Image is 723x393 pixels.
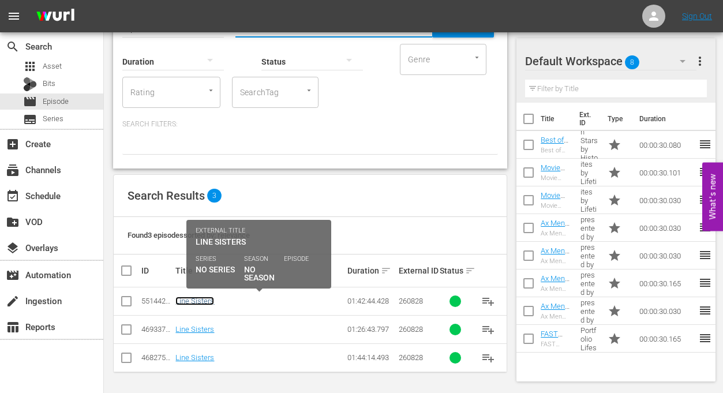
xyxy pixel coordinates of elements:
[541,230,571,237] div: Ax Men Tree image presented by History ( New logo) 30
[541,191,571,243] a: Movie Favorites by Lifetime Promo 30
[23,59,37,73] span: Asset
[541,202,571,209] div: Movie Favorites by Lifetime Promo 30
[122,119,498,129] p: Search Filters:
[576,297,603,325] td: Ax Men S7 image presented by History ( New logo) 30
[399,297,423,305] span: 260828
[635,131,698,159] td: 00:00:30.080
[635,214,698,242] td: 00:00:30.030
[207,189,222,203] span: 3
[23,113,37,126] span: Series
[194,265,205,276] span: sort
[625,50,639,74] span: 8
[541,313,571,320] div: Ax Men S7 image presented by History ( New logo) 30
[205,85,216,96] button: Open
[471,52,482,63] button: Open
[698,165,712,179] span: reorder
[6,241,20,255] span: Overlays
[576,186,603,214] td: Movie Favorites by Lifetime Promo 30
[541,174,571,182] div: Movie Favorites by Lifetime Promo 30
[635,325,698,353] td: 00:00:30.165
[175,325,214,334] a: Line Sisters
[702,162,723,231] button: Open Feedback Widget
[23,77,37,91] div: Bits
[43,61,62,72] span: Asset
[601,103,632,135] th: Type
[698,193,712,207] span: reorder
[541,257,571,265] div: Ax Men Life Image presented by History ( New logo) 30
[465,265,475,276] span: sort
[635,159,698,186] td: 00:00:30.101
[698,137,712,151] span: reorder
[698,248,712,262] span: reorder
[347,325,395,334] div: 01:26:43.797
[28,3,83,30] img: ans4CAIJ8jUAAAAAAAAAAAAAAAAAAAAAAAAgQb4GAAAAAAAAAAAAAAAAAAAAAAAAJMjXAAAAAAAAAAAAAAAAAAAAAAAAgAT5G...
[399,353,423,362] span: 260828
[635,297,698,325] td: 00:00:30.030
[347,353,395,362] div: 01:44:14.493
[141,297,172,305] div: 55144292
[698,276,712,290] span: reorder
[632,103,702,135] th: Duration
[541,246,570,316] a: Ax Men Life Image presented by History ( New logo) 30
[541,274,570,343] a: Ax Men S6 image presented by History ( New logo) 30
[347,264,395,278] div: Duration
[608,193,621,207] span: Promo
[175,297,214,305] a: Line Sisters
[608,166,621,179] span: Promo
[128,231,250,239] span: Found 3 episodes sorted by: relevance
[347,297,395,305] div: 01:42:44.428
[6,163,20,177] span: Channels
[6,215,20,229] span: VOD
[698,331,712,345] span: reorder
[698,220,712,234] span: reorder
[608,276,621,290] span: Promo
[440,264,470,278] div: Status
[399,325,423,334] span: 260828
[541,147,571,154] div: Best of Pawn Stars [PERSON_NAME] 30
[43,78,55,89] span: Bits
[541,103,572,135] th: Title
[6,268,20,282] span: movie_filter
[141,353,172,362] div: 46827577
[6,40,20,54] span: Search
[541,302,570,371] a: Ax Men S7 image presented by History ( New logo) 30
[576,325,603,353] td: FAST Channel Miscellaneous 2024 Winter Portfolio Lifestyle Cross Channel [PERSON_NAME]
[576,159,603,186] td: Movie Favorites by Lifetime Promo 30
[576,270,603,297] td: Ax Men S6 image presented by History ( New logo) 30
[6,137,20,151] span: Create
[481,294,495,308] span: playlist_add
[481,351,495,365] span: playlist_add
[7,9,21,23] span: menu
[525,45,696,77] div: Default Workspace
[572,103,600,135] th: Ext. ID
[608,221,621,235] span: Promo
[304,85,314,96] button: Open
[175,353,214,362] a: Line Sisters
[608,138,621,152] span: Promo
[6,320,20,334] span: Reports
[474,344,502,372] button: playlist_add
[43,113,63,125] span: Series
[474,316,502,343] button: playlist_add
[576,242,603,270] td: Ax Men Life Image presented by History ( New logo) 30
[6,189,20,203] span: Schedule
[481,323,495,336] span: playlist_add
[576,131,603,159] td: Best of Pawn Stars by History Promo 30
[541,163,571,215] a: Movie Favorites by Lifetime Promo 30
[43,96,69,107] span: Episode
[608,304,621,318] span: Promo
[693,54,707,68] span: more_vert
[541,340,571,348] div: FAST Channel Miscellaneous 2024 Winter Portfolio Lifestyle Cross Channel [PERSON_NAME]
[635,270,698,297] td: 00:00:30.165
[541,285,571,293] div: Ax Men S6 image presented by History ( New logo) 30
[541,136,571,188] a: Best of Pawn Stars [PERSON_NAME] 30
[635,242,698,270] td: 00:00:30.030
[608,249,621,263] span: Promo
[381,265,391,276] span: sort
[128,189,205,203] span: Search Results
[141,266,172,275] div: ID
[541,219,570,288] a: Ax Men Tree image presented by History ( New logo) 30
[635,186,698,214] td: 00:00:30.030
[399,266,436,275] div: External ID
[6,294,20,308] span: create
